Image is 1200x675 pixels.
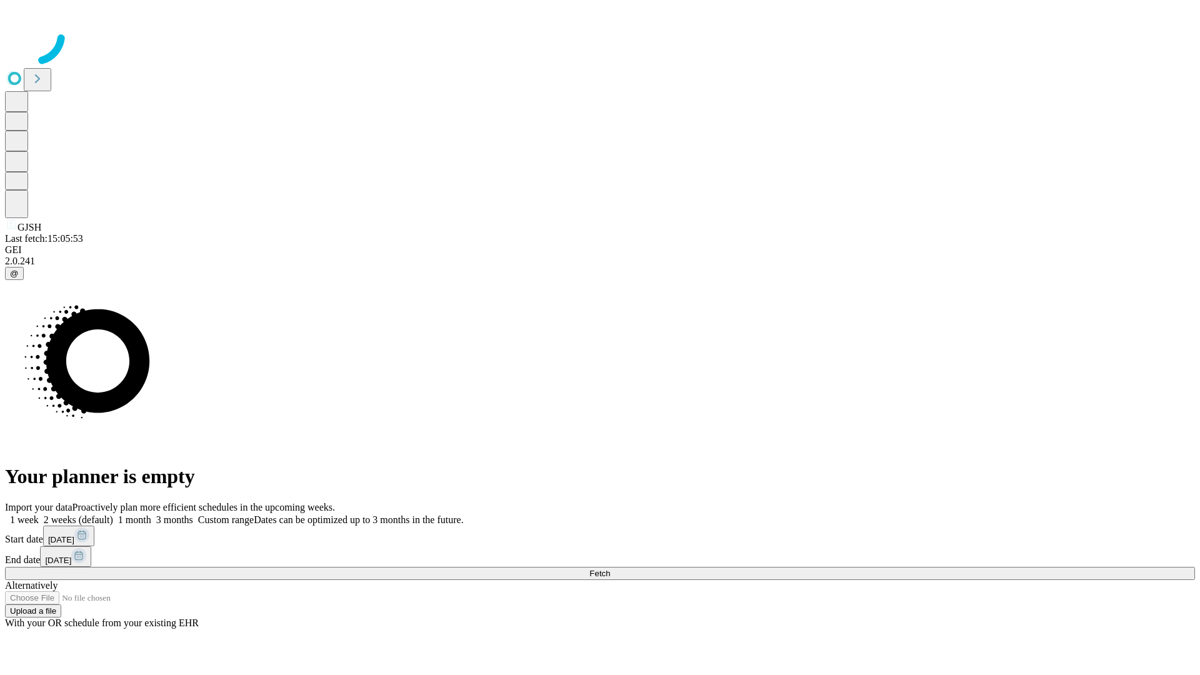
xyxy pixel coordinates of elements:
[5,502,72,512] span: Import your data
[10,269,19,278] span: @
[198,514,254,525] span: Custom range
[17,222,41,232] span: GJSH
[40,546,91,567] button: [DATE]
[5,256,1195,267] div: 2.0.241
[72,502,335,512] span: Proactively plan more efficient schedules in the upcoming weeks.
[45,556,71,565] span: [DATE]
[5,526,1195,546] div: Start date
[118,514,151,525] span: 1 month
[5,546,1195,567] div: End date
[5,244,1195,256] div: GEI
[5,617,199,628] span: With your OR schedule from your existing EHR
[5,233,83,244] span: Last fetch: 15:05:53
[5,604,61,617] button: Upload a file
[10,514,39,525] span: 1 week
[5,580,57,591] span: Alternatively
[44,514,113,525] span: 2 weeks (default)
[5,267,24,280] button: @
[48,535,74,544] span: [DATE]
[589,569,610,578] span: Fetch
[254,514,463,525] span: Dates can be optimized up to 3 months in the future.
[43,526,94,546] button: [DATE]
[156,514,193,525] span: 3 months
[5,465,1195,488] h1: Your planner is empty
[5,567,1195,580] button: Fetch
